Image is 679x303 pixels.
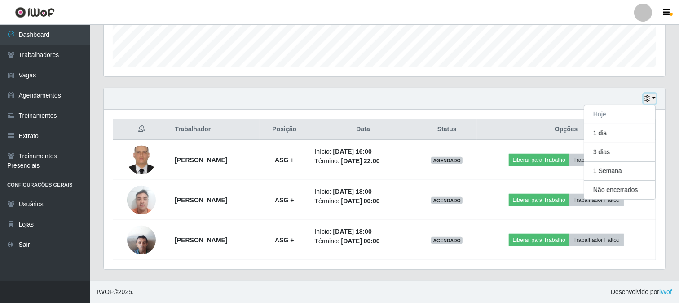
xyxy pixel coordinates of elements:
strong: ASG + [275,236,294,244]
button: 1 Semana [584,162,655,181]
time: [DATE] 00:00 [341,197,380,205]
th: Posição [260,119,309,140]
th: Opções [477,119,656,140]
strong: ASG + [275,156,294,164]
time: [DATE] 18:00 [333,188,372,195]
strong: [PERSON_NAME] [175,156,227,164]
li: Término: [314,156,411,166]
li: Término: [314,236,411,246]
img: 1678478757284.jpeg [127,181,156,219]
time: [DATE] 16:00 [333,148,372,155]
li: Término: [314,196,411,206]
button: Trabalhador Faltou [569,234,624,246]
th: Status [417,119,477,140]
button: 3 dias [584,143,655,162]
img: CoreUI Logo [15,7,55,18]
li: Início: [314,227,411,236]
button: Trabalhador Faltou [569,194,624,206]
button: Trabalhador Faltou [569,154,624,166]
time: [DATE] 22:00 [341,157,380,165]
img: 1740417182647.jpeg [127,141,156,179]
button: 1 dia [584,124,655,143]
li: Início: [314,147,411,156]
li: Início: [314,187,411,196]
img: 1745881058992.jpeg [127,221,156,259]
strong: [PERSON_NAME] [175,236,227,244]
button: Liberar para Trabalho [509,234,569,246]
a: iWof [659,288,672,295]
th: Data [309,119,417,140]
time: [DATE] 18:00 [333,228,372,235]
th: Trabalhador [169,119,260,140]
strong: ASG + [275,196,294,204]
span: AGENDADO [431,157,463,164]
span: AGENDADO [431,237,463,244]
button: Liberar para Trabalho [509,154,569,166]
button: Hoje [584,105,655,124]
span: IWOF [97,288,114,295]
strong: [PERSON_NAME] [175,196,227,204]
span: © 2025 . [97,287,134,297]
button: Liberar para Trabalho [509,194,569,206]
button: Não encerrados [584,181,655,199]
span: AGENDADO [431,197,463,204]
time: [DATE] 00:00 [341,237,380,245]
span: Desenvolvido por [611,287,672,297]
